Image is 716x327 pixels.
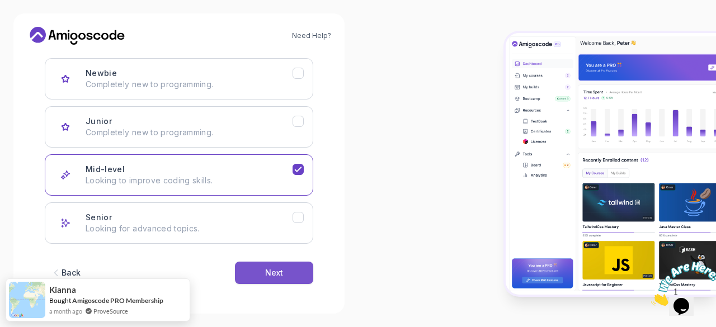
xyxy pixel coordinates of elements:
span: Kianna [49,285,76,295]
iframe: chat widget [647,257,716,310]
span: a month ago [49,306,82,316]
h3: Senior [86,212,112,223]
button: Senior [45,202,313,244]
a: Home link [27,27,128,45]
img: Chat attention grabber [4,4,74,49]
span: Bought [49,296,71,305]
button: Newbie [45,58,313,99]
button: Mid-level [45,154,313,196]
button: Next [235,262,313,284]
h3: Junior [86,116,112,127]
button: Junior [45,106,313,148]
p: Completely new to programming. [86,127,293,138]
a: Amigoscode PRO Membership [72,296,163,305]
h3: Newbie [86,68,117,79]
a: ProveSource [93,306,128,316]
p: Looking for advanced topics. [86,223,293,234]
p: Completely new to programming. [86,79,293,90]
p: Looking to improve coding skills. [86,175,293,186]
img: Amigoscode Dashboard [506,33,716,295]
span: 1 [4,4,9,14]
button: Back [45,262,86,284]
div: Back [62,267,81,278]
div: Next [265,267,283,278]
img: provesource social proof notification image [9,282,45,318]
a: Need Help? [292,31,331,40]
h3: Mid-level [86,164,125,175]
